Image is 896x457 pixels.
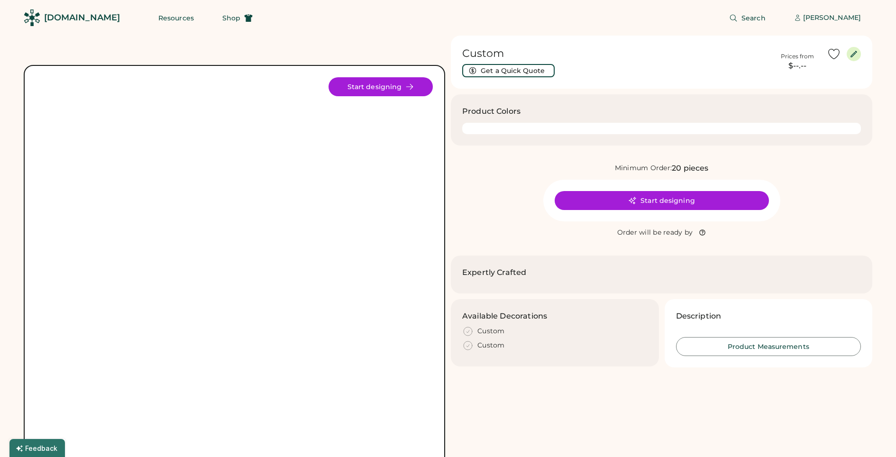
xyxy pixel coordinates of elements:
[462,47,768,60] h1: Custom
[462,311,547,322] h3: Available Decorations
[676,337,861,356] button: Product Measurements
[222,15,240,21] span: Shop
[617,228,693,238] div: Order will be ready by
[147,9,205,27] button: Resources
[462,64,555,77] button: Get a Quick Quote
[774,60,821,72] div: $--.--
[211,9,264,27] button: Shop
[672,163,708,174] div: 20 pieces
[462,267,526,278] h2: Expertly Crafted
[741,15,766,21] span: Search
[615,164,672,173] div: Minimum Order:
[24,9,40,26] img: Rendered Logo - Screens
[44,12,120,24] div: [DOMAIN_NAME]
[676,311,722,322] h3: Description
[803,13,861,23] div: [PERSON_NAME]
[477,327,505,336] div: Custom
[718,9,777,27] button: Search
[462,106,521,117] h3: Product Colors
[329,77,433,96] button: Start designing
[781,53,814,60] div: Prices from
[555,191,769,210] button: Start designing
[477,341,505,350] div: Custom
